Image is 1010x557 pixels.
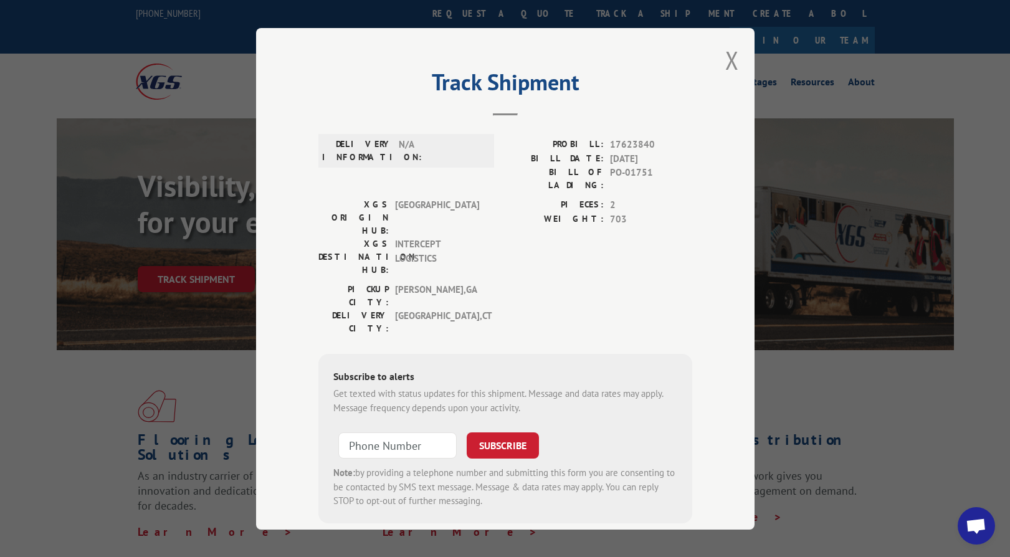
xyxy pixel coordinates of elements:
span: PO-01751 [610,166,692,192]
button: Close modal [725,44,739,77]
strong: Note: [333,467,355,478]
label: PIECES: [505,198,604,212]
label: XGS DESTINATION HUB: [318,237,389,277]
label: DELIVERY CITY: [318,309,389,335]
label: BILL DATE: [505,151,604,166]
span: 17623840 [610,138,692,152]
label: PROBILL: [505,138,604,152]
label: BILL OF LADING: [505,166,604,192]
button: SUBSCRIBE [467,432,539,459]
h2: Track Shipment [318,74,692,97]
span: 2 [610,198,692,212]
span: [GEOGRAPHIC_DATA] [395,198,479,237]
span: INTERCEPT LOGISTICS [395,237,479,277]
span: [PERSON_NAME] , GA [395,283,479,309]
span: [GEOGRAPHIC_DATA] , CT [395,309,479,335]
label: WEIGHT: [505,212,604,226]
div: by providing a telephone number and submitting this form you are consenting to be contacted by SM... [333,466,677,508]
label: DELIVERY INFORMATION: [322,138,393,164]
span: [DATE] [610,151,692,166]
div: Open chat [958,507,995,545]
label: PICKUP CITY: [318,283,389,309]
input: Phone Number [338,432,457,459]
span: 703 [610,212,692,226]
div: Get texted with status updates for this shipment. Message and data rates may apply. Message frequ... [333,387,677,415]
div: Subscribe to alerts [333,369,677,387]
span: N/A [399,138,483,164]
label: XGS ORIGIN HUB: [318,198,389,237]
